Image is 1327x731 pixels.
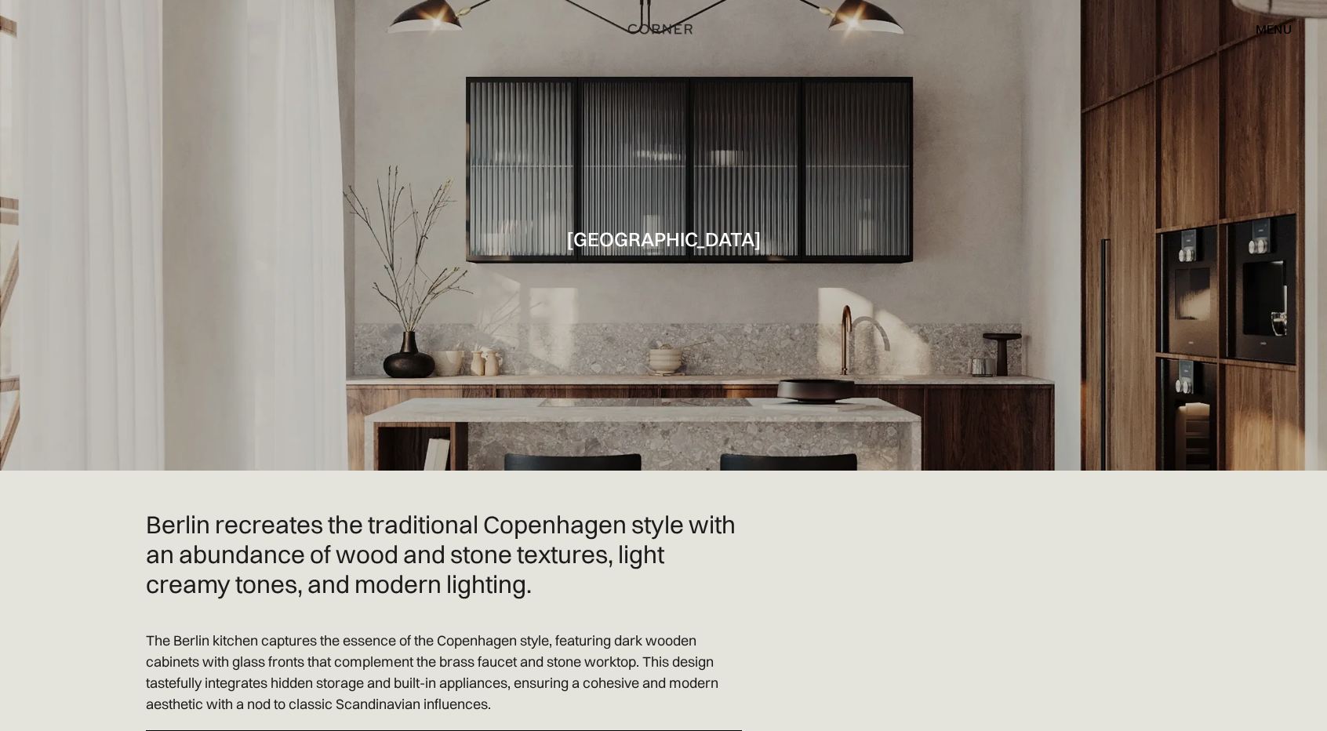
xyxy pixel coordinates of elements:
p: The Berlin kitchen captures the essence of the Copenhagen style, featuring dark wooden cabinets w... [146,630,742,715]
h1: [GEOGRAPHIC_DATA] [566,228,762,249]
div: menu [1256,23,1292,35]
h2: Berlin recreates the traditional Copenhagen style with an abundance of wood and stone textures, l... [146,510,742,598]
div: menu [1240,16,1292,42]
a: home [609,19,718,39]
